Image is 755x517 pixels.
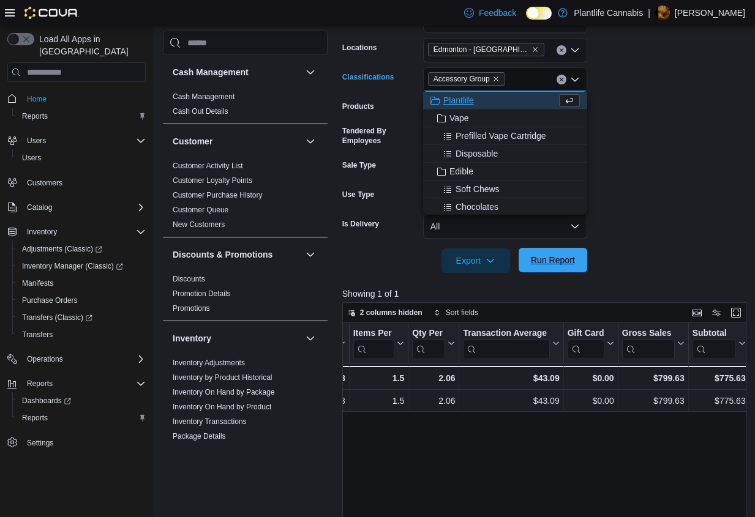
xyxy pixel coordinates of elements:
button: Open list of options [570,45,580,55]
button: Remove Accessory Group from selection in this group [492,75,500,83]
a: Cash Management [173,92,235,101]
span: Promotion Details [173,289,231,299]
span: Reports [27,379,53,389]
span: Inventory Transactions [173,417,247,426]
div: $799.63 [622,371,684,385]
button: Qty Per Transaction [412,328,455,359]
a: Dashboards [17,393,76,408]
button: Operations [2,351,151,368]
button: Remove Edmonton - Windermere Crossing from selection in this group [532,46,539,53]
div: Qty Per Transaction [412,328,445,340]
button: Inventory [173,332,301,344]
button: Customer [173,135,301,147]
button: Export [441,248,510,273]
div: $775.63 [692,393,745,408]
div: Subtotal [692,328,735,359]
span: Purchase Orders [17,293,146,308]
span: Prefilled Vape Cartridge [456,130,546,142]
button: Purchase Orders [12,292,151,309]
button: Subtotal [692,328,745,359]
a: Discounts [173,275,205,283]
span: Customer Purchase History [173,190,263,200]
div: Items Per Transaction [353,328,394,340]
a: Inventory Manager (Classic) [12,258,151,275]
span: Users [22,153,41,163]
span: Catalog [22,200,146,215]
span: Edmonton - [GEOGRAPHIC_DATA] [434,43,529,56]
button: Discounts & Promotions [173,248,301,261]
span: Cash Management [173,92,235,102]
button: Users [2,132,151,149]
span: Customer Activity List [173,161,243,171]
span: Reports [22,111,48,121]
span: Customers [27,178,62,188]
button: Users [12,149,151,166]
a: Customer Queue [173,206,228,214]
a: Inventory by Product Historical [173,373,272,382]
span: Transfers [17,327,146,342]
button: Cash Management [303,65,318,80]
div: $43.09 [463,371,559,385]
a: Manifests [17,276,58,291]
span: Adjustments (Classic) [22,244,102,254]
button: Display options [709,305,724,320]
button: Reports [22,376,58,391]
div: Items Per Transaction [353,328,394,359]
div: Subtotal [692,328,735,340]
div: $775.63 [692,371,745,385]
button: Home [2,89,151,107]
div: Gift Cards [567,328,604,340]
span: Users [27,136,46,146]
span: Inventory On Hand by Product [173,402,271,412]
a: Package Details [173,432,226,441]
button: Close list of options [570,75,580,84]
span: Inventory Manager (Classic) [17,259,146,273]
button: Clear input [557,75,566,84]
button: Cash Management [173,66,301,78]
a: Customer Activity List [173,162,243,170]
button: Run Report [519,248,587,272]
a: Adjustments (Classic) [17,242,107,256]
button: Prefilled Vape Cartridge [423,127,587,145]
span: Dashboards [22,396,71,406]
span: Reports [22,376,146,391]
button: Gross Sales [622,328,684,359]
a: Transfers (Classic) [17,310,97,325]
a: New Customers [173,220,225,229]
button: Gift Cards [567,328,614,359]
button: Edible [423,163,587,180]
label: Locations [342,43,377,53]
span: Manifests [22,278,53,288]
a: Customer Loyalty Points [173,176,252,185]
div: Transaction Average [463,328,549,340]
button: Chocolates [423,198,587,216]
h3: Discounts & Promotions [173,248,272,261]
button: Transaction Average [463,328,559,359]
span: Transfers [22,330,53,340]
label: Classifications [342,72,394,82]
span: Edmonton - Windermere Crossing [428,43,544,56]
button: Transfers [12,326,151,343]
a: Reports [17,109,53,124]
div: 1.5 [353,393,405,408]
button: Customer [303,134,318,149]
span: Purchase Orders [22,296,78,305]
div: Discounts & Promotions [163,272,328,321]
span: Sort fields [446,308,478,318]
input: Dark Mode [526,7,552,20]
span: Export [449,248,503,273]
button: Keyboard shortcuts [689,305,704,320]
button: Operations [22,352,68,366]
button: Reports [2,375,151,392]
button: Reports [12,108,151,125]
button: Enter fullscreen [729,305,743,320]
button: Customers [2,174,151,192]
span: Home [22,91,146,106]
span: Users [17,151,146,165]
button: Discounts & Promotions [303,247,318,262]
button: Inventory [2,223,151,240]
span: Promotions [173,303,210,313]
div: Jericho Larson [655,6,670,20]
label: Tendered By Employees [342,126,418,146]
